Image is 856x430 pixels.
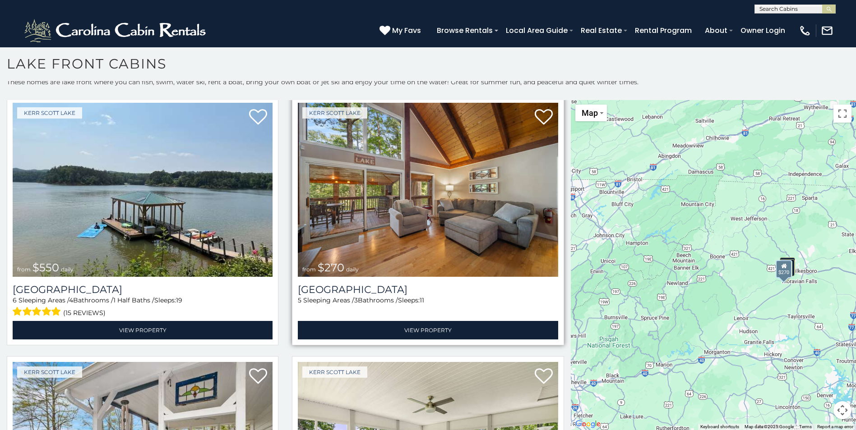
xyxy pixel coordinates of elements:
a: Kerr Scott Lake [17,107,82,119]
h3: Lake Haven Lodge [13,284,273,296]
a: [GEOGRAPHIC_DATA] [13,284,273,296]
h3: Lake Hills Hideaway [298,284,558,296]
a: Local Area Guide [501,23,572,38]
span: 3 [354,296,358,304]
button: Toggle fullscreen view [833,105,851,123]
div: $265 [779,259,795,276]
a: View Property [13,321,273,339]
button: Keyboard shortcuts [700,424,739,430]
span: $550 [32,261,59,274]
img: Lake Hills Hideaway [298,103,558,277]
span: My Favs [392,25,421,36]
a: Add to favorites [249,108,267,127]
span: Map data ©2025 Google [745,424,794,429]
img: mail-regular-white.png [821,24,833,37]
img: Google [573,418,603,430]
a: Real Estate [576,23,626,38]
span: $270 [318,261,344,274]
a: Lake Hills Hideaway from $270 daily [298,103,558,277]
a: Owner Login [736,23,790,38]
a: My Favs [379,25,423,37]
span: 19 [176,296,182,304]
span: 1 Half Baths / [113,296,154,304]
span: Map [582,108,598,118]
span: 11 [420,296,424,304]
a: Kerr Scott Lake [302,366,367,378]
img: phone-regular-white.png [799,24,811,37]
div: Sleeping Areas / Bathrooms / Sleeps: [13,296,273,319]
a: Lake Haven Lodge from $550 daily [13,103,273,277]
span: daily [346,266,359,273]
div: $270 [776,260,792,278]
a: Report a map error [817,424,853,429]
div: $550 [780,257,795,274]
a: Add to favorites [535,108,553,127]
img: Lake Haven Lodge [13,103,273,277]
span: 5 [298,296,301,304]
a: Rental Program [630,23,696,38]
button: Map camera controls [833,401,851,419]
a: Add to favorites [249,367,267,386]
a: Browse Rentals [432,23,497,38]
span: (15 reviews) [63,307,106,319]
span: daily [61,266,74,273]
span: 6 [13,296,17,304]
a: View Property [298,321,558,339]
div: $275 [777,260,792,277]
a: Kerr Scott Lake [17,366,82,378]
span: from [302,266,316,273]
a: Terms [799,424,812,429]
span: from [17,266,31,273]
a: About [700,23,732,38]
a: Kerr Scott Lake [302,107,367,119]
a: Open this area in Google Maps (opens a new window) [573,418,603,430]
span: 4 [69,296,73,304]
a: Add to favorites [535,367,553,386]
button: Change map style [575,105,607,121]
div: Sleeping Areas / Bathrooms / Sleeps: [298,296,558,319]
img: White-1-2.png [23,17,210,44]
a: [GEOGRAPHIC_DATA] [298,284,558,296]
